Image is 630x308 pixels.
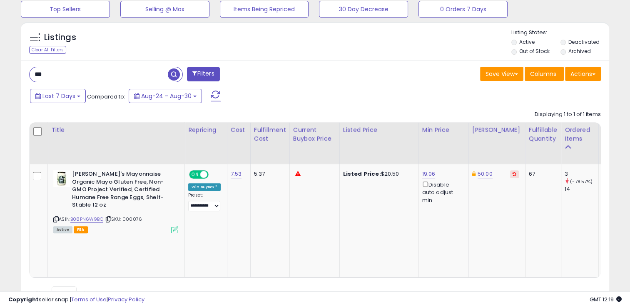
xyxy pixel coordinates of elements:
div: 5.37 [254,170,283,178]
b: Listed Price: [343,170,381,178]
div: Displaying 1 to 1 of 1 items [535,111,601,119]
button: Selling @ Max [120,1,209,18]
label: Out of Stock [519,48,550,55]
i: This overrides the store level Dynamic Max Price for this listing [472,171,476,177]
div: Title [51,126,181,134]
div: Repricing [188,126,224,134]
div: 3 [565,170,598,178]
p: Listing States: [511,29,609,37]
small: (-78.57%) [570,178,593,185]
a: 19.06 [422,170,436,178]
span: Aug-24 - Aug-30 [141,92,192,100]
label: Active [519,38,535,45]
b: [PERSON_NAME]'s Mayonnaise Organic Mayo Gluten Free, Non-GMO Project Verified, Certified Humane F... [72,170,173,211]
span: 2025-09-7 12:19 GMT [590,295,622,303]
span: | SKU: 000076 [105,216,142,222]
div: Fulfillable Quantity [529,126,558,143]
a: 7.53 [231,170,242,178]
i: Revert to store-level Dynamic Max Price [513,172,516,176]
div: Clear All Filters [29,46,66,54]
span: OFF [207,171,221,178]
span: Show: entries [35,289,95,297]
div: seller snap | | [8,296,144,304]
button: Filters [187,67,219,81]
button: Actions [565,67,601,81]
div: Listed Price [343,126,415,134]
div: Win BuyBox * [188,183,221,191]
strong: Copyright [8,295,39,303]
div: 14 [565,185,598,193]
a: Terms of Use [71,295,107,303]
button: Items Being Repriced [220,1,309,18]
button: Top Sellers [21,1,110,18]
a: 50.00 [478,170,493,178]
label: Archived [568,48,591,55]
button: Aug-24 - Aug-30 [129,89,202,103]
button: 0 Orders 7 Days [418,1,508,18]
span: Columns [530,70,556,78]
button: 30 Day Decrease [319,1,408,18]
div: Cost [231,126,247,134]
span: ON [190,171,200,178]
div: Preset: [188,192,221,211]
button: Save View [480,67,523,81]
div: Min Price [422,126,465,134]
div: Current Buybox Price [293,126,336,143]
div: Fulfillment Cost [254,126,286,143]
a: B08PN6W9BQ [70,216,103,223]
div: $20.50 [343,170,412,178]
label: Deactivated [568,38,600,45]
div: 67 [529,170,555,178]
span: FBA [74,226,88,233]
span: Compared to: [87,93,125,101]
div: Ordered Items [565,126,595,143]
div: Disable auto adjust min [422,180,462,204]
a: Privacy Policy [108,295,144,303]
div: [PERSON_NAME] [472,126,522,134]
h5: Listings [44,32,76,43]
span: All listings currently available for purchase on Amazon [53,226,72,233]
span: Last 7 Days [42,92,75,100]
button: Last 7 Days [30,89,86,103]
div: ASIN: [53,170,178,232]
img: 610tYg7PlTL._SL40_.jpg [53,170,70,187]
button: Columns [525,67,564,81]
